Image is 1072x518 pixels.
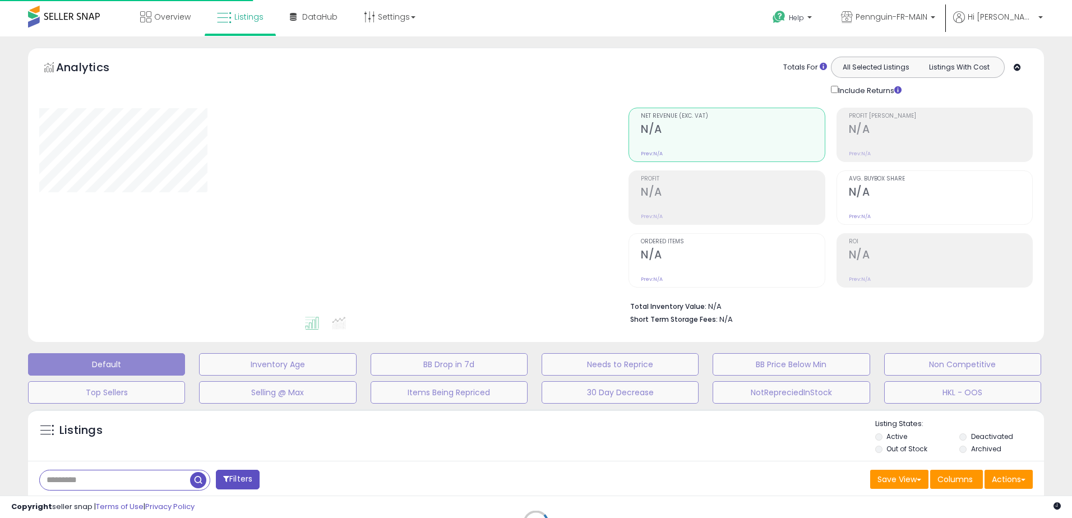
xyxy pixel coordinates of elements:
h2: N/A [641,248,824,263]
button: BB Price Below Min [713,353,870,376]
a: Hi [PERSON_NAME] [953,11,1043,36]
button: Selling @ Max [199,381,356,404]
h5: Analytics [56,59,131,78]
span: Profit [PERSON_NAME] [849,113,1032,119]
span: ROI [849,239,1032,245]
li: N/A [630,299,1024,312]
small: Prev: N/A [849,213,871,220]
i: Get Help [772,10,786,24]
small: Prev: N/A [641,276,663,283]
span: Overview [154,11,191,22]
div: seller snap | | [11,502,195,512]
h2: N/A [849,123,1032,138]
a: Help [764,2,823,36]
span: Profit [641,176,824,182]
button: Inventory Age [199,353,356,376]
span: Pennguin-FR-MAIN [856,11,927,22]
span: Hi [PERSON_NAME] [968,11,1035,22]
button: Top Sellers [28,381,185,404]
b: Short Term Storage Fees: [630,314,718,324]
button: All Selected Listings [834,60,918,75]
span: Ordered Items [641,239,824,245]
button: Non Competitive [884,353,1041,376]
button: BB Drop in 7d [371,353,528,376]
span: Avg. Buybox Share [849,176,1032,182]
button: NotRepreciedInStock [713,381,870,404]
small: Prev: N/A [849,150,871,157]
small: Prev: N/A [849,276,871,283]
button: Needs to Reprice [542,353,699,376]
small: Prev: N/A [641,150,663,157]
button: 30 Day Decrease [542,381,699,404]
span: N/A [719,314,733,325]
button: HKL - OOS [884,381,1041,404]
button: Default [28,353,185,376]
button: Items Being Repriced [371,381,528,404]
h2: N/A [641,186,824,201]
h2: N/A [849,186,1032,201]
div: Totals For [783,62,827,73]
span: Listings [234,11,264,22]
span: Net Revenue (Exc. VAT) [641,113,824,119]
small: Prev: N/A [641,213,663,220]
h2: N/A [849,248,1032,263]
strong: Copyright [11,501,52,512]
span: Help [789,13,804,22]
span: DataHub [302,11,338,22]
button: Listings With Cost [917,60,1001,75]
div: Include Returns [823,84,915,96]
h2: N/A [641,123,824,138]
b: Total Inventory Value: [630,302,706,311]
